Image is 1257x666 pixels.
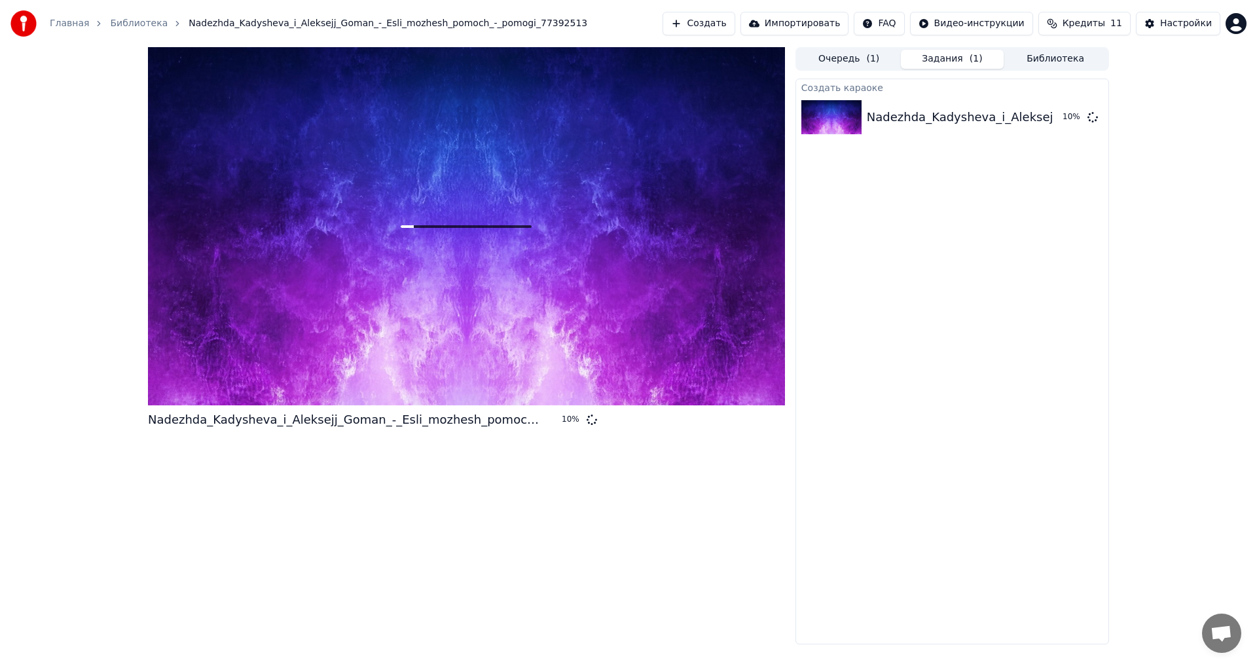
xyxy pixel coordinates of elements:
button: Видео-инструкции [910,12,1033,35]
nav: breadcrumb [50,17,587,30]
span: Кредиты [1063,17,1105,30]
div: Открытый чат [1202,614,1241,653]
img: youka [10,10,37,37]
span: Nadezhda_Kadysheva_i_Aleksejj_Goman_-_Esli_mozhesh_pomoch_-_pomogi_77392513 [189,17,587,30]
div: Nadezhda_Kadysheva_i_Aleksejj_Goman_-_Esli_mozhesh_pomoch_-_pomogi_77392513 [148,411,541,429]
span: ( 1 ) [866,52,879,65]
a: Библиотека [110,17,168,30]
button: Очередь [797,50,901,69]
div: 10 % [1063,112,1082,122]
a: Главная [50,17,89,30]
div: Настройки [1160,17,1212,30]
button: FAQ [854,12,904,35]
span: ( 1 ) [970,52,983,65]
div: Создать караоке [796,79,1108,95]
span: 11 [1110,17,1122,30]
button: Создать [663,12,735,35]
button: Задания [901,50,1004,69]
button: Библиотека [1004,50,1107,69]
div: 10 % [562,415,581,425]
button: Настройки [1136,12,1220,35]
button: Кредиты11 [1038,12,1131,35]
button: Импортировать [740,12,849,35]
